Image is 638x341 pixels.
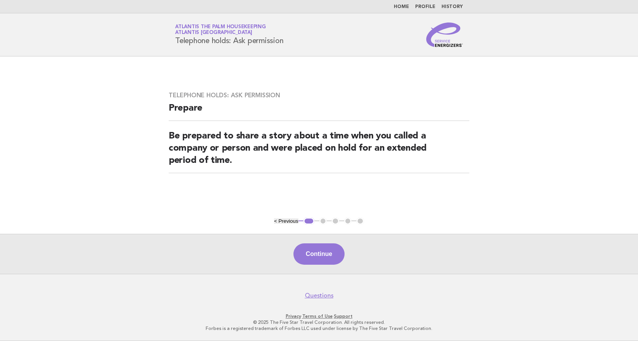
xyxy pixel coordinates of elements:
span: Atlantis [GEOGRAPHIC_DATA] [175,31,252,35]
a: Home [394,5,409,9]
a: Support [334,314,353,319]
h2: Prepare [169,102,469,121]
h3: Telephone holds: Ask permission [169,92,469,99]
a: Questions [305,292,333,299]
a: Terms of Use [302,314,333,319]
button: Continue [293,243,344,265]
a: History [441,5,463,9]
a: Atlantis The Palm HousekeepingAtlantis [GEOGRAPHIC_DATA] [175,24,266,35]
h1: Telephone holds: Ask permission [175,25,283,45]
p: © 2025 The Five Star Travel Corporation. All rights reserved. [85,319,553,325]
a: Profile [415,5,435,9]
a: Privacy [286,314,301,319]
h2: Be prepared to share a story about a time when you called a company or person and were placed on ... [169,130,469,173]
img: Service Energizers [426,23,463,47]
p: Forbes is a registered trademark of Forbes LLC used under license by The Five Star Travel Corpora... [85,325,553,331]
p: · · [85,313,553,319]
button: 1 [303,217,314,225]
button: < Previous [274,218,298,224]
